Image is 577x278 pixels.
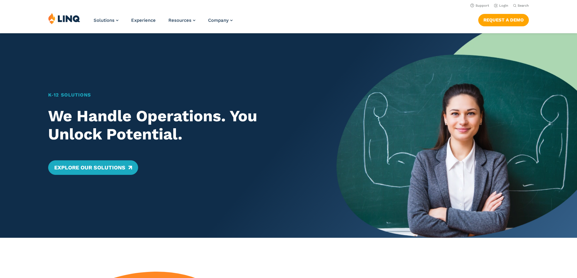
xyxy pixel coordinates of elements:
img: LINQ | K‑12 Software [48,13,80,24]
nav: Button Navigation [478,13,529,26]
a: Resources [168,18,195,23]
a: Request a Demo [478,14,529,26]
a: Explore Our Solutions [48,160,138,175]
a: Solutions [94,18,118,23]
img: Home Banner [337,33,577,238]
span: Resources [168,18,191,23]
button: Open Search Bar [513,3,529,8]
span: Solutions [94,18,114,23]
a: Login [494,4,508,8]
nav: Primary Navigation [94,13,233,33]
a: Company [208,18,233,23]
a: Experience [131,18,156,23]
a: Support [470,4,489,8]
span: Company [208,18,229,23]
h2: We Handle Operations. You Unlock Potential. [48,107,313,143]
h1: K‑12 Solutions [48,91,313,99]
span: Search [518,4,529,8]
